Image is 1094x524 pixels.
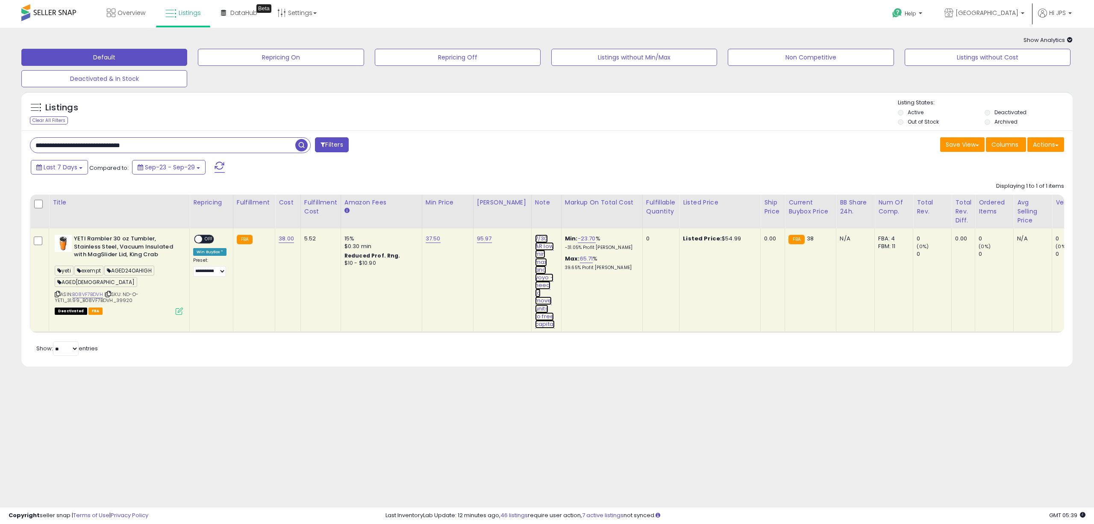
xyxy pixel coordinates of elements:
div: 0 [1056,235,1090,243]
h5: Listings [45,102,78,114]
div: 0.00 [955,235,968,243]
div: ASIN: [55,235,183,314]
p: Listing States: [898,99,1073,107]
a: -23.70 [578,234,596,243]
div: N/A [840,235,868,243]
span: Show Analytics [1023,36,1073,44]
th: The percentage added to the cost of goods (COGS) that forms the calculator for Min & Max prices. [561,195,642,228]
div: 0 [917,235,951,243]
div: N/A [1017,235,1045,243]
span: Hi JPS [1049,9,1066,17]
i: Get Help [892,8,903,18]
span: Last 7 Days [44,163,77,172]
div: 0 [979,235,1013,243]
div: % [565,235,636,251]
div: 5.52 [304,235,334,243]
span: 38 [807,234,814,243]
div: Min Price [426,198,470,207]
button: Actions [1027,137,1064,152]
p: -31.05% Profit [PERSON_NAME] [565,245,636,251]
button: Deactivated & In Stock [21,70,187,87]
span: DataHub [230,9,257,17]
div: % [565,255,636,271]
div: Note [535,198,558,207]
span: AGED[DEMOGRAPHIC_DATA] [55,277,137,287]
button: Listings without Cost [905,49,1070,66]
b: Listed Price: [683,234,722,243]
button: Repricing On [198,49,364,66]
p: 39.65% Profit [PERSON_NAME] [565,265,636,271]
div: Listed Price [683,198,757,207]
span: Compared to: [89,164,129,172]
div: 0 [917,250,951,258]
button: Listings without Min/Max [551,49,717,66]
a: 38.00 [279,234,294,243]
span: [GEOGRAPHIC_DATA] [956,9,1018,17]
span: Help [905,10,916,17]
span: exempt [74,266,103,275]
div: Cost [279,198,297,207]
span: Sep-23 - Sep-29 [145,163,195,172]
label: Deactivated [994,109,1026,116]
div: Displaying 1 to 1 of 1 items [996,182,1064,190]
small: (0%) [917,243,929,250]
label: Active [908,109,923,116]
span: yeti [55,266,74,275]
div: Ship Price [764,198,781,216]
a: B08VF7BDVH [72,291,103,298]
div: Total Rev. Diff. [955,198,971,225]
div: Repricing [193,198,229,207]
span: Overview [118,9,145,17]
div: $10 - $10.90 [344,260,415,267]
div: Fulfillment [237,198,271,207]
div: Ordered Items [979,198,1010,216]
a: Help [885,1,931,28]
button: Sep-23 - Sep-29 [132,160,206,175]
div: Fulfillment Cost [304,198,337,216]
div: Velocity [1056,198,1087,207]
button: Last 7 Days [31,160,88,175]
small: Amazon Fees. [344,207,350,215]
small: FBA [237,235,253,244]
a: 7/30 AR low min max and yoyo - need to move units to free capital [535,234,555,329]
span: AGED24OAHIGH [104,266,154,275]
div: 15% [344,235,415,243]
div: BB Share 24h. [840,198,871,216]
span: FBA [88,308,103,315]
small: (0%) [1056,243,1068,250]
div: Clear All Filters [30,116,68,124]
b: Max: [565,255,580,263]
small: FBA [788,235,804,244]
b: Reduced Prof. Rng. [344,252,400,259]
div: Markup on Total Cost [565,198,639,207]
div: Win BuyBox * [193,248,226,256]
div: Title [53,198,186,207]
div: Fulfillable Quantity [646,198,676,216]
button: Save View [940,137,985,152]
span: Columns [991,140,1018,149]
div: 0 [646,235,673,243]
a: 95.97 [477,234,492,243]
div: 0 [1056,250,1090,258]
button: Filters [315,137,348,152]
a: 65.71 [580,255,593,263]
b: YETI Rambler 30 oz Tumbler, Stainless Steel, Vacuum Insulated with MagSlider Lid, King Crab [74,235,178,261]
a: 37.50 [426,234,441,243]
div: Current Buybox Price [788,198,832,216]
span: OFF [202,236,216,243]
button: Repricing Off [375,49,541,66]
button: Non Competitive [728,49,894,66]
div: Total Rev. [917,198,948,216]
div: $0.30 min [344,243,415,250]
label: Out of Stock [908,118,939,125]
span: All listings that are unavailable for purchase on Amazon for any reason other than out-of-stock [55,308,87,315]
span: Listings [179,9,201,17]
div: Num of Comp. [878,198,909,216]
div: Amazon Fees [344,198,418,207]
button: Default [21,49,187,66]
small: (0%) [979,243,991,250]
div: Tooltip anchor [256,4,271,13]
div: Preset: [193,258,226,277]
img: 31olSJqYjPL._SL40_.jpg [55,235,72,252]
label: Archived [994,118,1018,125]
